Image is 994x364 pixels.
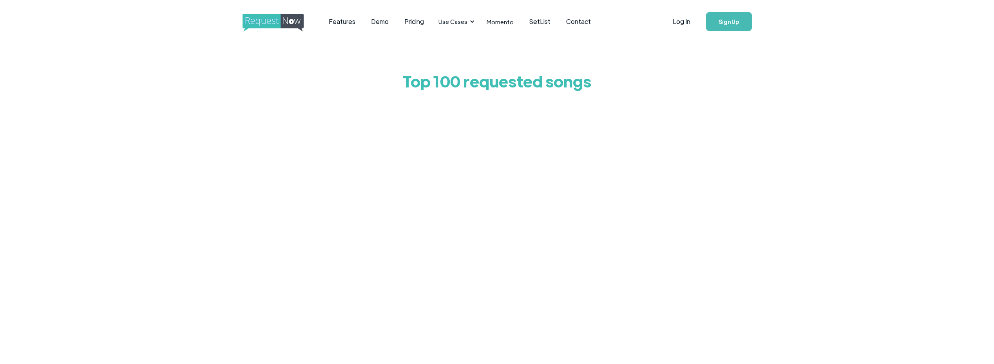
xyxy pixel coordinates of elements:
a: Contact [558,9,599,34]
a: Features [321,9,363,34]
a: Pricing [397,9,432,34]
a: SetList [521,9,558,34]
h1: Top 100 requested songs [313,65,681,96]
a: home [243,14,301,29]
div: Use Cases [438,17,467,26]
div: Use Cases [434,9,477,34]
a: Sign Up [706,12,752,31]
img: requestnow logo [243,14,318,32]
a: Log In [665,8,698,35]
a: Demo [363,9,397,34]
a: Momento [479,10,521,33]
